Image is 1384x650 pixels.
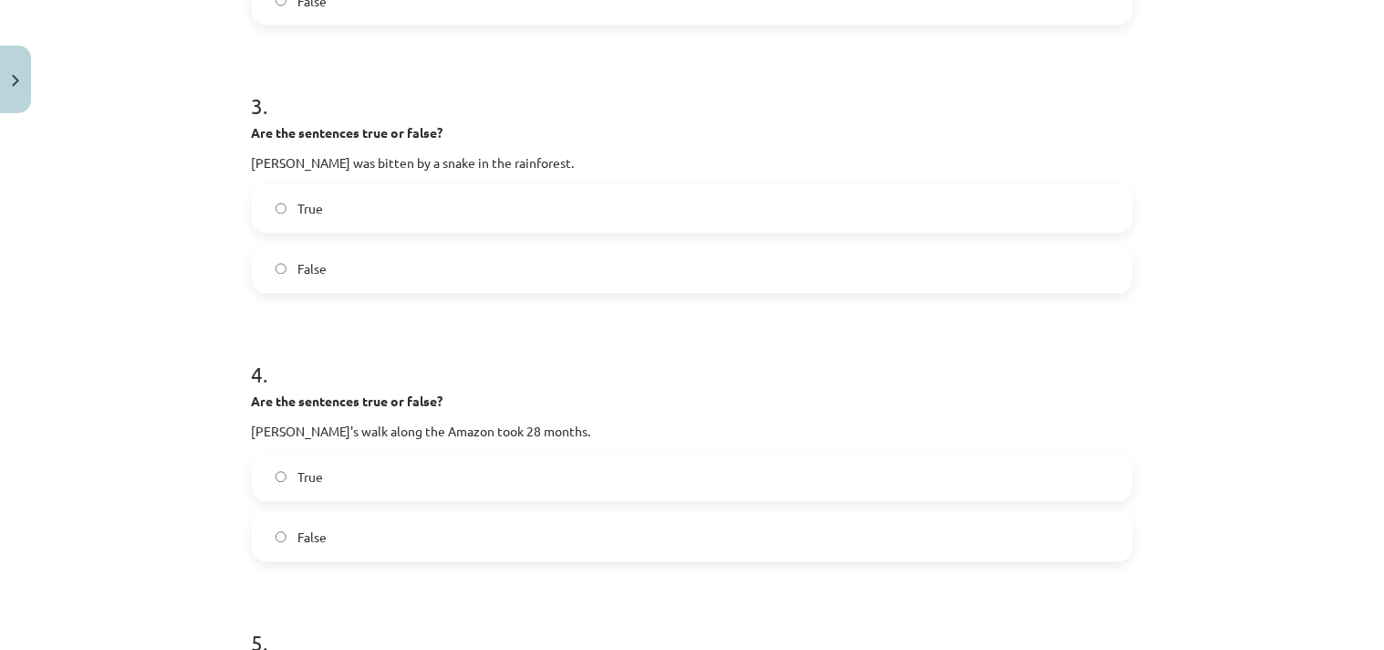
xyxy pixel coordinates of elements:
span: True [297,200,323,219]
input: True [276,204,287,215]
span: True [297,468,323,487]
input: False [276,264,287,276]
h1: 4 . [252,330,1133,387]
span: False [297,529,327,548]
input: False [276,532,287,544]
input: True [276,472,287,484]
p: [PERSON_NAME] was bitten by a snake in the rainforest. [252,154,1133,173]
h1: 3 . [252,62,1133,119]
span: False [297,260,327,279]
img: icon-close-lesson-0947bae3869378f0d4975bcd49f059093ad1ed9edebbc8119c70593378902aed.svg [12,75,19,87]
strong: Are the sentences true or false? [252,393,443,410]
strong: Are the sentences true or false? [252,125,443,142]
p: [PERSON_NAME]'s walk along the Amazon took 28 months. [252,423,1133,442]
